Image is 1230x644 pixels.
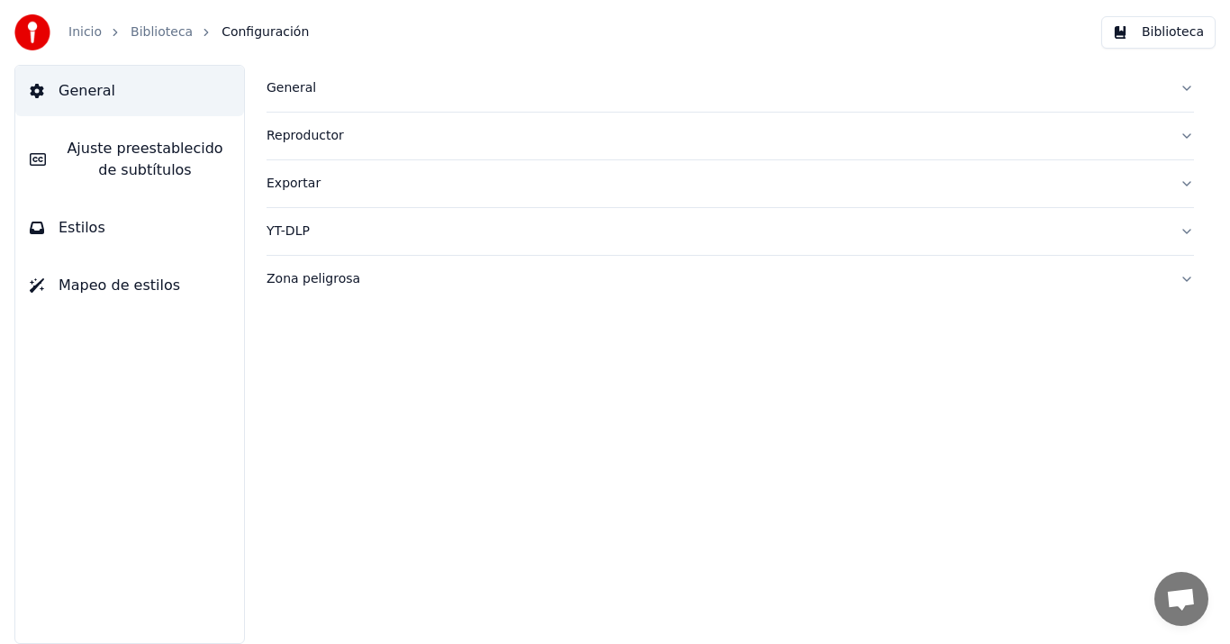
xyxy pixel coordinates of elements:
button: Estilos [15,203,244,253]
img: youka [14,14,50,50]
span: General [59,80,115,102]
button: Zona peligrosa [267,256,1194,303]
span: Ajuste preestablecido de subtítulos [60,138,230,181]
div: Reproductor [267,127,1165,145]
span: Mapeo de estilos [59,275,180,296]
a: Chat abierto [1154,572,1208,626]
span: Estilos [59,217,105,239]
button: Reproductor [267,113,1194,159]
div: Zona peligrosa [267,270,1165,288]
span: Configuración [222,23,309,41]
button: Ajuste preestablecido de subtítulos [15,123,244,195]
a: Inicio [68,23,102,41]
button: General [267,65,1194,112]
button: Biblioteca [1101,16,1216,49]
div: General [267,79,1165,97]
a: Biblioteca [131,23,193,41]
button: YT-DLP [267,208,1194,255]
button: Mapeo de estilos [15,260,244,311]
div: Exportar [267,175,1165,193]
nav: breadcrumb [68,23,309,41]
button: Exportar [267,160,1194,207]
button: General [15,66,244,116]
div: YT-DLP [267,222,1165,240]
